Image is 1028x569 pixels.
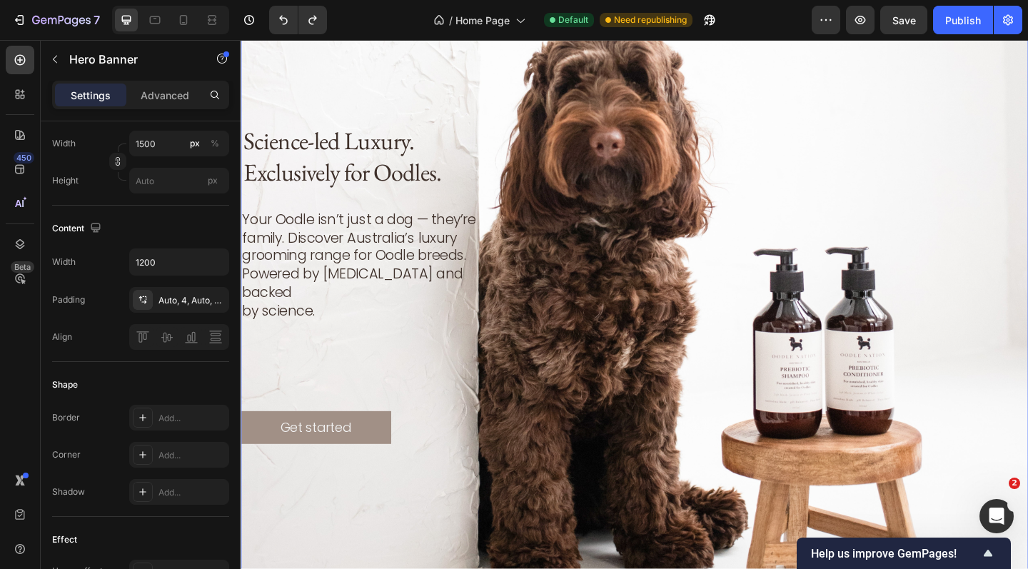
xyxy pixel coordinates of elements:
[130,249,228,275] input: Auto
[52,293,85,306] div: Padding
[206,135,223,152] button: px
[880,6,927,34] button: Save
[158,412,226,425] div: Add...
[52,411,80,424] div: Border
[52,533,77,546] div: Effect
[811,547,979,560] span: Help us improve GemPages!
[158,449,226,462] div: Add...
[129,168,229,193] input: px
[269,6,327,34] div: Undo/Redo
[158,486,226,499] div: Add...
[455,13,510,28] span: Home Page
[52,485,85,498] div: Shadow
[52,137,76,150] label: Width
[979,499,1014,533] iframe: Intercom live chat
[52,219,104,238] div: Content
[241,40,1028,569] iframe: Design area
[811,545,997,562] button: Show survey - Help us improve GemPages!
[52,174,79,187] label: Height
[892,14,916,26] span: Save
[449,13,453,28] span: /
[190,137,200,150] div: px
[211,137,219,150] div: %
[208,175,218,186] span: px
[71,88,111,103] p: Settings
[52,256,76,268] div: Width
[11,261,34,273] div: Beta
[14,152,34,163] div: 450
[52,331,72,343] div: Align
[141,88,189,103] p: Advanced
[94,11,100,29] p: 7
[614,14,687,26] span: Need republishing
[129,131,229,156] input: px%
[52,378,78,391] div: Shape
[69,51,191,68] p: Hero Banner
[52,448,81,461] div: Corner
[186,135,203,152] button: %
[558,14,588,26] span: Default
[945,13,981,28] div: Publish
[158,294,226,307] div: Auto, 4, Auto, Auto
[6,6,106,34] button: 7
[933,6,993,34] button: Publish
[1009,478,1020,489] span: 2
